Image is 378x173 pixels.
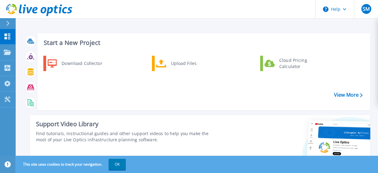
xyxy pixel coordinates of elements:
div: Download Collector [58,57,105,70]
a: Download Collector [43,56,106,71]
button: OK [109,159,126,170]
div: Cloud Pricing Calculator [276,57,322,70]
div: Upload Files [168,57,213,70]
div: Find tutorials, instructional guides and other support videos to help you make the most of your L... [36,131,213,143]
span: SM [363,6,370,11]
div: Support Video Library [36,120,213,128]
span: This site uses cookies to track your navigation. [17,159,126,170]
a: View More [334,92,363,98]
a: Upload Files [152,56,215,71]
a: Cloud Pricing Calculator [260,56,323,71]
h3: Start a New Project [44,39,362,46]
